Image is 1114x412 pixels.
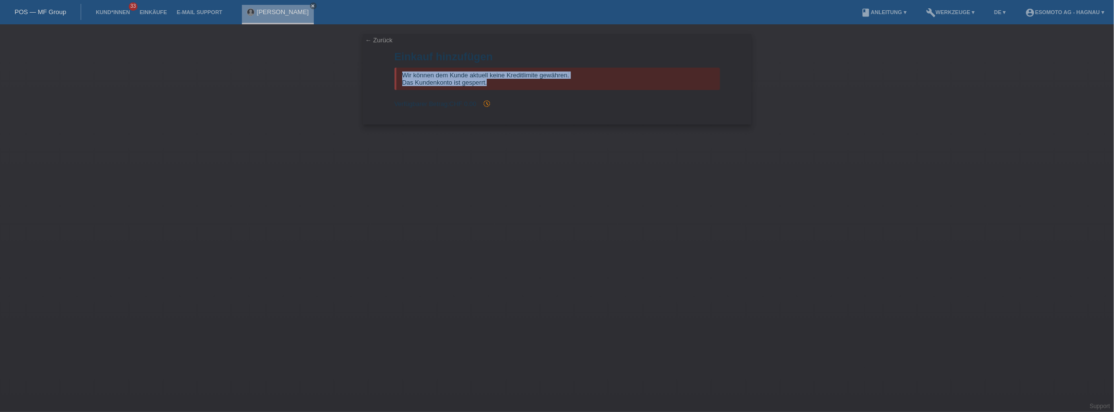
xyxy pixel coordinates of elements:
span: CHF 0.00 [449,100,477,107]
div: Verfügbarer Betrag: [394,100,720,107]
a: Einkäufe [135,9,171,15]
i: history_toggle_off [483,100,491,107]
a: Kund*innen [91,9,135,15]
a: [PERSON_NAME] [257,8,309,16]
a: E-Mail Support [172,9,227,15]
span: 33 [129,2,137,11]
span: Seit der Autorisierung wurde ein Einkauf hinzugefügt, welcher eine zukünftige Autorisierung und d... [478,100,491,107]
a: DE ▾ [989,9,1011,15]
h1: Einkauf hinzufügen [394,51,720,63]
a: close [310,2,317,9]
i: account_circle [1026,8,1035,18]
i: book [861,8,871,18]
i: close [311,3,316,8]
i: build [926,8,936,18]
a: buildWerkzeuge ▾ [921,9,980,15]
a: ← Zurück [365,36,393,44]
a: POS — MF Group [15,8,66,16]
a: account_circleEsomoto AG - Hagnau ▾ [1021,9,1109,15]
a: bookAnleitung ▾ [857,9,911,15]
div: Wir können dem Kunde aktuell keine Kreditlimite gewähren. Das Kundenkonto ist gesperrt. [394,68,720,90]
a: Support [1090,403,1110,410]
